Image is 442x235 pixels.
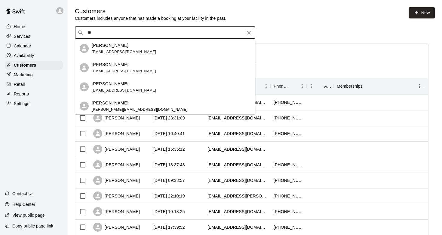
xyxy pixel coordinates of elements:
[274,193,304,199] div: +17039732286
[307,82,316,91] button: Menu
[153,162,185,168] div: 2025-08-04 18:37:48
[14,53,34,59] p: Availability
[93,113,140,122] div: [PERSON_NAME]
[92,100,128,106] p: [PERSON_NAME]
[92,80,128,87] p: [PERSON_NAME]
[75,7,226,15] h5: Customers
[5,80,63,89] a: Retail
[153,209,185,215] div: 2025-08-02 10:13:25
[14,72,33,78] p: Marketing
[274,78,289,95] div: Phone Number
[153,193,185,199] div: 2025-08-02 22:10:19
[92,61,128,68] p: [PERSON_NAME]
[274,115,304,121] div: +12392467796
[271,78,307,95] div: Phone Number
[316,82,324,90] button: Sort
[207,162,268,168] div: md_michelle@yahoo.com
[14,101,29,107] p: Settings
[204,78,271,95] div: Email
[207,224,268,230] div: caseyray457@gmail.com
[12,212,45,218] p: View public page
[92,69,156,73] span: [EMAIL_ADDRESS][DOMAIN_NAME]
[274,99,304,105] div: +18049460053
[93,223,140,232] div: [PERSON_NAME]
[415,82,424,91] button: Menu
[274,131,304,137] div: +15713345519
[5,99,63,108] a: Settings
[92,42,128,48] p: [PERSON_NAME]
[153,115,185,121] div: 2025-08-05 23:31:09
[93,129,140,138] div: [PERSON_NAME]
[5,41,63,50] a: Calendar
[80,44,89,53] div: Ronnie Park
[5,89,63,98] a: Reports
[92,107,187,111] span: [PERSON_NAME][EMAIL_ADDRESS][DOMAIN_NAME]
[207,131,268,137] div: angeleque@gmail.com
[307,78,334,95] div: Age
[5,32,63,41] a: Services
[207,209,268,215] div: jabelon19@hotmail.com
[93,207,140,216] div: [PERSON_NAME]
[14,33,30,39] p: Services
[262,82,271,91] button: Menu
[14,62,36,68] p: Customers
[14,24,25,30] p: Home
[5,70,63,79] a: Marketing
[274,209,304,215] div: +17577687862
[5,61,63,70] a: Customers
[75,15,226,21] p: Customers includes anyone that has made a booking at your facility in the past.
[298,82,307,91] button: Menu
[337,78,363,95] div: Memberships
[207,146,268,152] div: tyler.hruska5@gmail.com
[207,177,268,183] div: chefweb18@gmail.com
[80,83,89,92] div: Aaron Rittenour
[93,160,140,169] div: [PERSON_NAME]
[153,224,185,230] div: 2025-08-01 17:39:52
[14,81,25,87] p: Retail
[12,223,53,229] p: Copy public page link
[153,146,185,152] div: 2025-08-05 15:35:12
[409,7,435,18] a: New
[14,91,29,97] p: Reports
[75,27,255,39] div: Search customers by name or email
[93,176,140,185] div: [PERSON_NAME]
[324,78,331,95] div: Age
[93,191,140,200] div: [PERSON_NAME]
[207,115,268,121] div: arodriguez1458@gmail.com
[334,78,424,95] div: Memberships
[153,177,185,183] div: 2025-08-04 09:38:57
[92,50,156,54] span: [EMAIL_ADDRESS][DOMAIN_NAME]
[92,88,156,92] span: [EMAIL_ADDRESS][DOMAIN_NAME]
[289,82,298,90] button: Sort
[5,22,63,31] a: Home
[363,82,371,90] button: Sort
[5,51,63,60] a: Availability
[245,29,253,37] button: Clear
[12,201,35,207] p: Help Center
[274,224,304,230] div: +15714773224
[80,63,89,72] div: Jess Waddell
[274,162,304,168] div: +19199515432
[153,131,185,137] div: 2025-08-05 16:40:41
[93,145,140,154] div: [PERSON_NAME]
[14,43,31,49] p: Calendar
[274,177,304,183] div: +17039631724
[12,191,34,197] p: Contact Us
[207,193,268,199] div: ant.wickline@gmail.com
[80,102,89,111] div: Brian Armstrong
